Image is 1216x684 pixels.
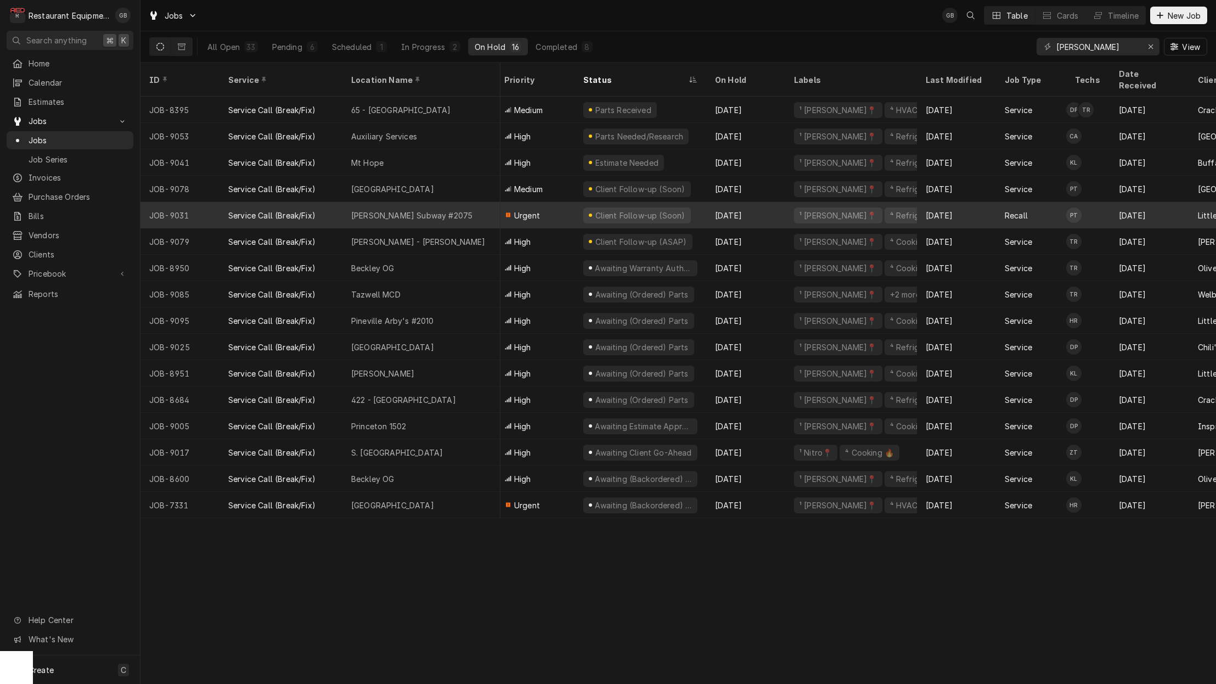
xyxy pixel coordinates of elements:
span: High [514,157,531,169]
div: DP [1066,418,1082,434]
div: Service [1005,368,1032,379]
div: Service [1005,157,1032,169]
div: ¹ [PERSON_NAME]📍 [798,183,878,195]
div: 16 [512,41,519,53]
span: Job Series [29,154,128,165]
div: Beckley OG [351,262,395,274]
div: Cards [1057,10,1079,21]
div: Zack Tussey's Avatar [1066,445,1082,460]
div: [DATE] [1110,202,1189,228]
div: ¹ [PERSON_NAME]📍 [798,341,878,353]
div: Pending [272,41,302,53]
div: S. [GEOGRAPHIC_DATA] [351,447,443,458]
div: [DATE] [917,413,996,439]
div: JOB-9017 [140,439,219,466]
div: [DATE] [917,360,996,386]
div: Service [1005,315,1032,327]
div: Service Call (Break/Fix) [228,262,316,274]
div: [DATE] [706,360,785,386]
div: [DATE] [706,123,785,149]
a: Calendar [7,74,133,92]
div: KL [1066,366,1082,381]
div: In Progress [401,41,445,53]
div: [DATE] [1110,360,1189,386]
div: HR [1066,497,1082,513]
div: Location Name [351,74,489,86]
div: [DATE] [1110,255,1189,281]
span: Home [29,58,128,69]
div: JOB-7331 [140,492,219,518]
div: [DATE] [706,149,785,176]
div: ¹ [PERSON_NAME]📍 [798,236,878,248]
div: Service [1005,341,1032,353]
div: Kaleb Lewis's Avatar [1066,155,1082,170]
div: Awaiting (Ordered) Parts [594,368,689,379]
span: Jobs [29,115,111,127]
div: [DATE] [1110,413,1189,439]
div: ⁴ Refrigeration ❄️ [889,131,959,142]
div: JOB-9005 [140,413,219,439]
div: Client Follow-up (ASAP) [594,236,688,248]
a: Go to Help Center [7,611,133,629]
div: Last Modified [926,74,985,86]
div: ⁴ HVAC 🌡️ [889,500,931,511]
div: Awaiting Warranty Authorization [594,262,693,274]
div: Service Call (Break/Fix) [228,104,316,116]
span: New Job [1166,10,1203,21]
div: ¹ [PERSON_NAME]📍 [798,210,878,221]
div: Parts Needed/Research [594,131,684,142]
div: [DATE] [917,149,996,176]
span: High [514,236,531,248]
div: TR [1066,234,1082,249]
div: Service Call (Break/Fix) [228,183,316,195]
div: On Hold [715,74,774,86]
div: Service Call (Break/Fix) [228,473,316,485]
div: 422 - [GEOGRAPHIC_DATA] [351,394,456,406]
div: Service Call (Break/Fix) [228,394,316,406]
span: High [514,131,531,142]
div: CA [1066,128,1082,144]
div: Chuck Almond's Avatar [1066,128,1082,144]
div: Service [1005,104,1032,116]
div: ⁴ Cooking 🔥 [889,421,940,432]
div: Service [1005,236,1032,248]
span: High [514,421,531,432]
div: JOB-9041 [140,149,219,176]
a: Vendors [7,226,133,244]
div: [DATE] [706,492,785,518]
div: Gary Beaver's Avatar [115,8,131,23]
span: High [514,315,531,327]
div: ¹ [PERSON_NAME]📍 [798,368,878,379]
div: ¹ [PERSON_NAME]📍 [798,262,878,274]
div: Mt Hope [351,157,384,169]
div: Beckley OG [351,473,395,485]
div: 6 [309,41,316,53]
div: [DATE] [706,176,785,202]
div: JOB-9079 [140,228,219,255]
div: Restaurant Equipment Diagnostics [29,10,109,21]
div: Parts Received [594,104,652,116]
div: [DATE] [706,97,785,123]
div: ⁴ Refrigeration ❄️ [889,473,959,485]
span: Estimates [29,96,128,108]
div: ⁴ Cooking 🔥 [844,447,895,458]
div: Thomas Ross's Avatar [1066,260,1082,276]
div: Service Call (Break/Fix) [228,500,316,511]
div: KL [1066,155,1082,170]
div: Kaleb Lewis's Avatar [1066,471,1082,486]
div: [DATE] [1110,492,1189,518]
div: Donovan Pruitt's Avatar [1066,102,1082,117]
div: ID [149,74,209,86]
div: JOB-9025 [140,334,219,360]
div: Timeline [1108,10,1139,21]
div: DP [1066,392,1082,407]
div: TR [1066,287,1082,302]
div: Service Call (Break/Fix) [228,341,316,353]
div: [DATE] [1110,97,1189,123]
div: PT [1066,208,1082,223]
div: [DATE] [1110,466,1189,492]
div: JOB-9053 [140,123,219,149]
div: [DATE] [917,334,996,360]
div: Restaurant Equipment Diagnostics's Avatar [10,8,25,23]
span: Vendors [29,229,128,241]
